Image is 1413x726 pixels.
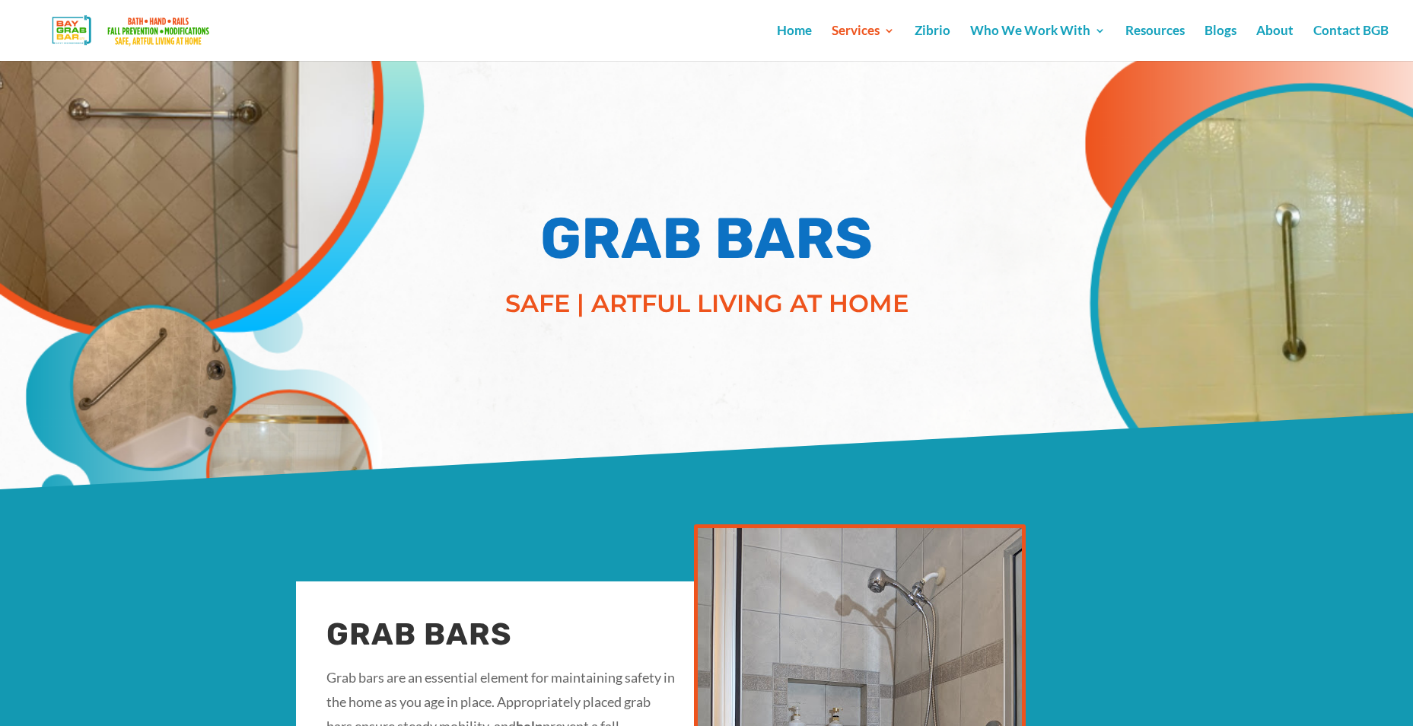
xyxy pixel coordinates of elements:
a: Services [832,25,895,61]
a: About [1256,25,1294,61]
a: Resources [1125,25,1185,61]
a: Blogs [1205,25,1236,61]
p: SAFE | ARTFUL LIVING AT HOME [479,285,935,322]
h2: GRAB BARS [326,612,676,665]
a: Home [777,25,812,61]
h1: GRAB BARS [479,202,935,284]
a: Zibrio [915,25,950,61]
a: Who We Work With [970,25,1106,61]
a: Contact BGB [1313,25,1389,61]
img: Bay Grab Bar [26,11,240,50]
